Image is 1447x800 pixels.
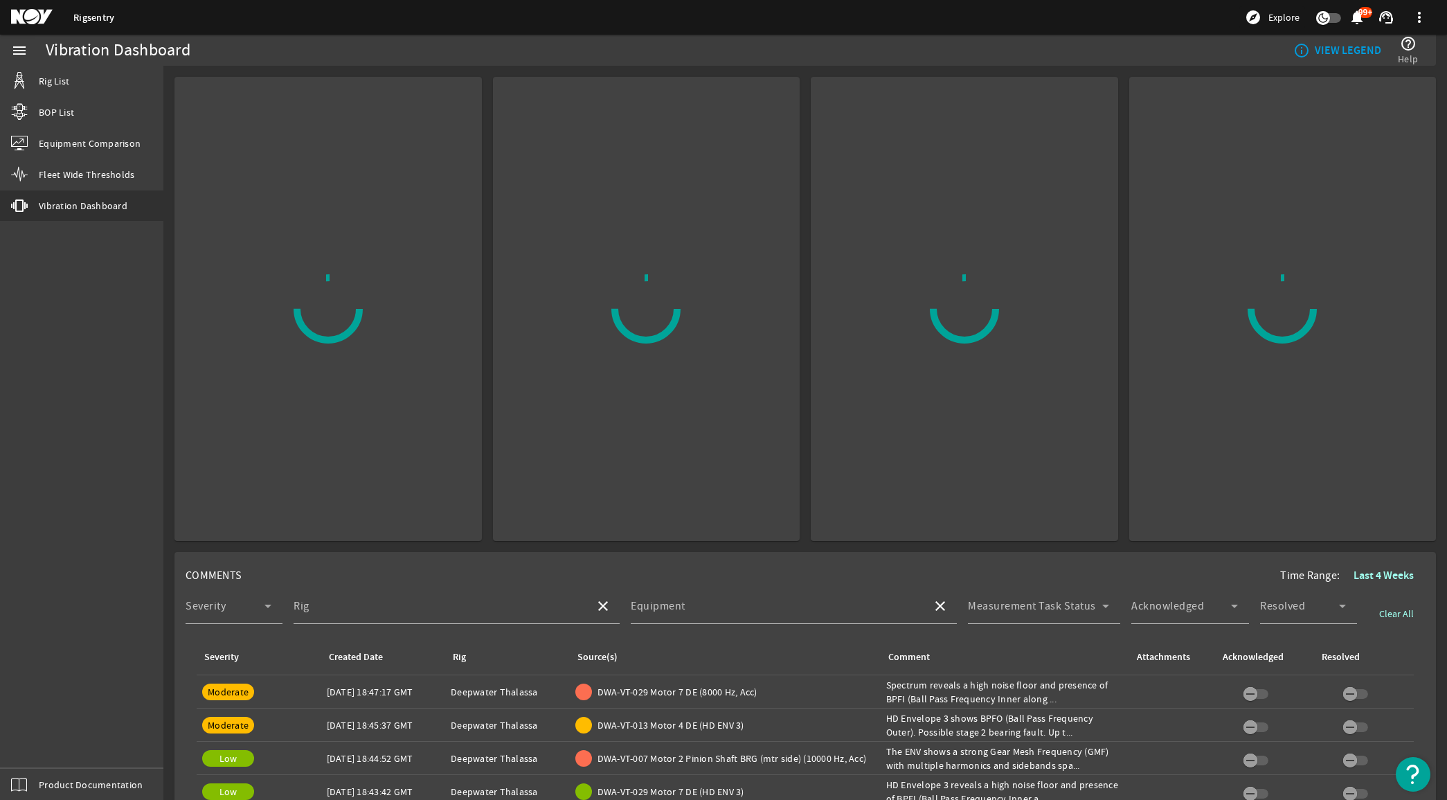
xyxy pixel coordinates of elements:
mat-label: Acknowledged [1131,599,1204,613]
span: Product Documentation [39,778,143,792]
span: Equipment Comparison [39,136,141,150]
div: The ENV shows a strong Gear Mesh Frequency (GMF) with multiple harmonics and sidebands spa... [886,745,1124,772]
div: Deepwater Thalassa [451,752,564,765]
span: BOP List [39,105,74,119]
button: VIEW LEGEND [1288,38,1387,63]
div: Comment [886,650,1118,665]
div: HD Envelope 3 shows BPFO (Ball Pass Frequency Outer). Possible stage 2 bearing fault. Up t... [886,711,1124,739]
div: [DATE] 18:47:17 GMT [327,685,440,699]
div: Acknowledged [1223,650,1284,665]
span: Low [219,752,237,765]
div: Rig [451,650,559,665]
mat-icon: vibration [11,197,28,214]
input: Select a Rig [294,603,584,620]
div: [DATE] 18:43:42 GMT [327,785,440,799]
div: Created Date [327,650,435,665]
button: Explore [1239,6,1305,28]
b: VIEW LEGEND [1315,44,1381,57]
span: DWA-VT-007 Motor 2 Pinion Shaft BRG (mtr side) (10000 Hz, Acc) [597,752,867,765]
mat-icon: help_outline [1400,35,1417,52]
div: Vibration Dashboard [46,44,190,57]
span: Clear All [1379,607,1414,621]
b: Last 4 Weeks [1354,568,1414,583]
div: Deepwater Thalassa [451,718,564,732]
span: COMMENTS [186,569,242,583]
mat-label: Rig [294,599,309,613]
span: Fleet Wide Thresholds [39,168,134,181]
div: Deepwater Thalassa [451,685,564,699]
button: Open Resource Center [1396,757,1430,792]
span: DWA-VT-029 Motor 7 DE (8000 Hz, Acc) [597,685,757,699]
mat-icon: close [595,598,611,614]
div: Time Range: [1280,563,1425,588]
div: Attachments [1137,650,1190,665]
button: Clear All [1368,601,1425,626]
span: Vibration Dashboard [39,199,127,213]
div: Resolved [1322,650,1360,665]
mat-label: Measurement Task Status [968,599,1096,613]
div: Rig [453,650,466,665]
span: Rig List [39,74,69,88]
div: Severity [202,650,310,665]
div: Spectrum reveals a high noise floor and presence of BPFI (Ball Pass Frequency Inner along ... [886,678,1124,706]
button: Last 4 Weeks [1342,563,1425,588]
span: Moderate [208,719,249,731]
div: Resolved [1320,650,1403,665]
div: [DATE] 18:45:37 GMT [327,718,440,732]
div: Source(s) [577,650,618,665]
button: 99+ [1349,10,1364,25]
div: Comment [888,650,930,665]
span: Help [1398,52,1418,66]
mat-icon: info_outline [1293,42,1304,59]
button: more_vert [1403,1,1436,34]
span: DWA-VT-013 Motor 4 DE (HD ENV 3) [597,718,744,732]
div: Created Date [329,650,383,665]
a: Rigsentry [73,11,114,24]
mat-icon: menu [11,42,28,59]
div: Severity [204,650,239,665]
span: Explore [1268,10,1300,24]
mat-label: Resolved [1260,599,1305,613]
span: Moderate [208,686,249,698]
div: Source(s) [575,650,870,665]
mat-icon: explore [1245,9,1261,26]
mat-icon: notifications [1349,9,1365,26]
div: Deepwater Thalassa [451,785,564,799]
mat-label: Severity [186,599,226,613]
input: Select Equipment [631,603,921,620]
div: Acknowledged [1221,650,1304,665]
mat-icon: support_agent [1378,9,1394,26]
mat-label: Equipment [631,599,685,613]
span: Low [219,785,237,798]
span: DWA-VT-029 Motor 7 DE (HD ENV 3) [597,785,744,799]
div: [DATE] 18:44:52 GMT [327,752,440,765]
div: Attachments [1135,650,1204,665]
mat-icon: close [932,598,949,614]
